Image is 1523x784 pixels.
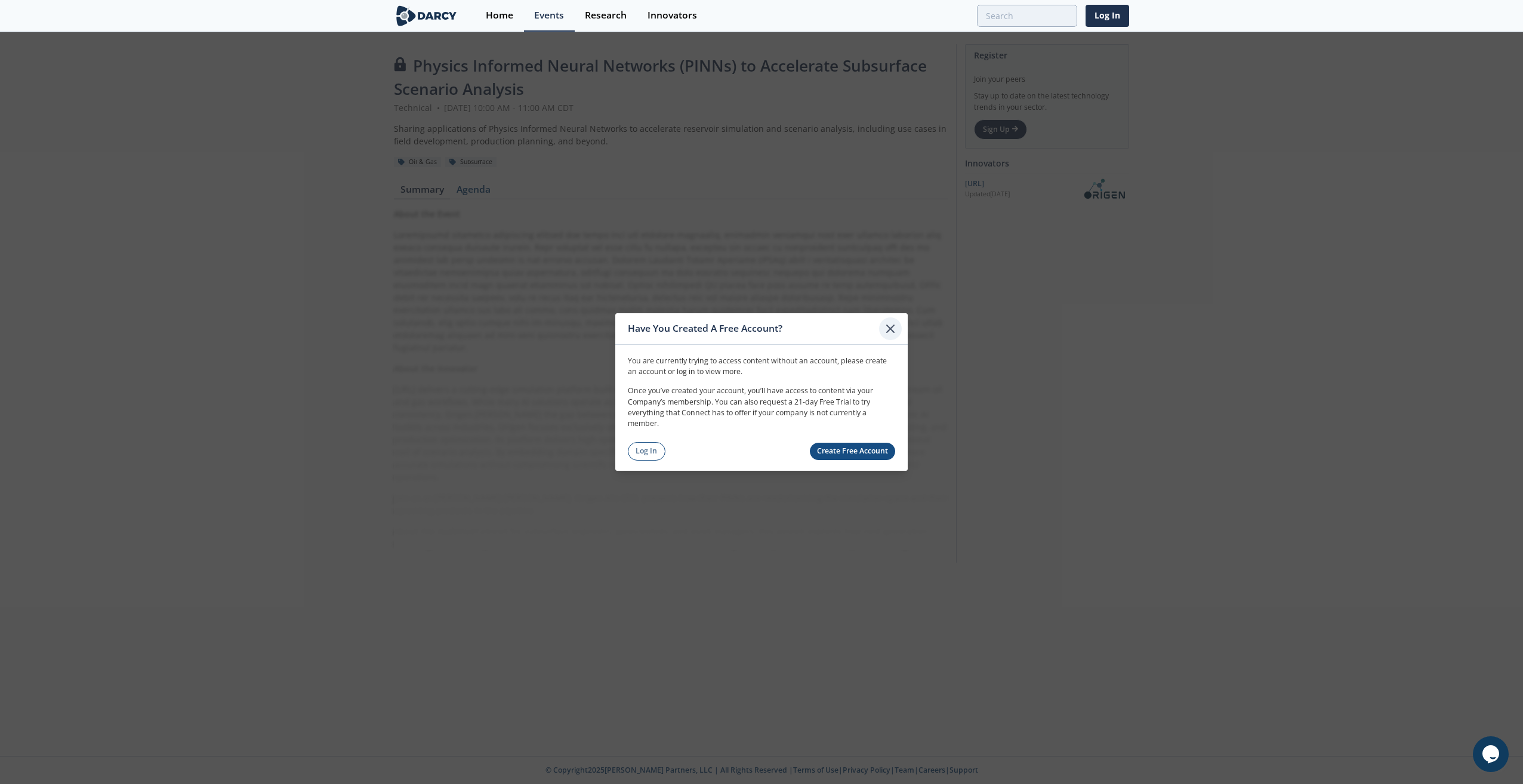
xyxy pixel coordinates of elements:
[394,5,459,26] img: logo-wide.svg
[628,385,895,430] p: Once you’ve created your account, you’ll have access to content via your Company’s membership. Yo...
[534,11,564,20] div: Events
[1473,736,1511,772] iframe: chat widget
[585,11,627,20] div: Research
[628,317,879,340] div: Have You Created A Free Account?
[628,442,665,461] a: Log In
[486,11,513,20] div: Home
[1086,5,1129,27] a: Log In
[977,5,1077,27] input: Advanced Search
[648,11,697,20] div: Innovators
[628,355,895,377] p: You are currently trying to access content without an account, please create an account or log in...
[810,443,896,460] a: Create Free Account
